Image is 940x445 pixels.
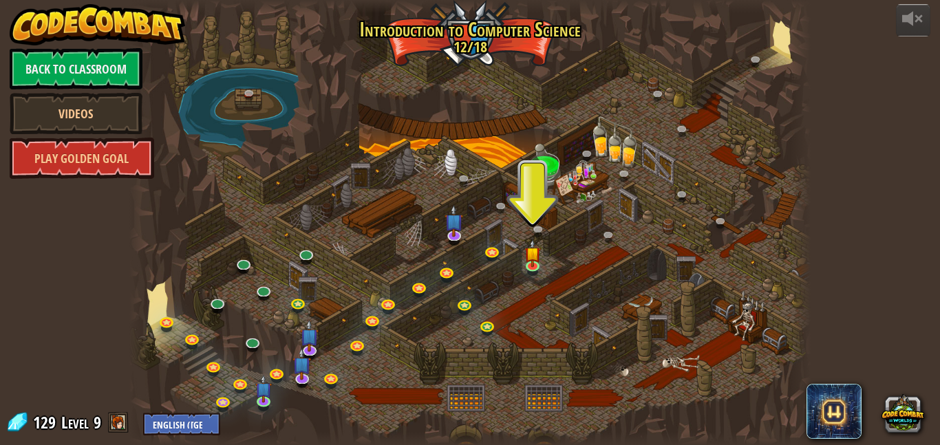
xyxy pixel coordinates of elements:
button: Adjust volume [896,4,930,36]
span: 129 [33,411,60,433]
a: Back to Classroom [10,48,142,89]
img: level-banner-unstarted-subscriber.png [255,375,271,402]
img: level-banner-unstarted-subscriber.png [300,320,319,351]
a: Videos [10,93,142,134]
img: level-banner-unstarted-subscriber.png [445,205,464,237]
span: 9 [94,411,101,433]
img: level-banner-unstarted-subscriber.png [292,348,311,380]
img: CodeCombat - Learn how to code by playing a game [10,4,186,45]
a: Play Golden Goal [10,138,154,179]
span: Level [61,411,89,434]
img: level-banner-started.png [524,239,540,267]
